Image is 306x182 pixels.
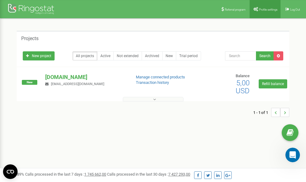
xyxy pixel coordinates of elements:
span: Calls processed in the last 7 days : [25,172,106,177]
a: Active [97,51,114,60]
a: Not extended [113,51,142,60]
a: Trial period [176,51,201,60]
a: All projects [72,51,97,60]
a: Archived [142,51,163,60]
span: Balance [236,74,250,78]
span: Referral program [225,8,246,11]
u: 1 745 662,00 [84,172,106,177]
span: [EMAIL_ADDRESS][DOMAIN_NAME] [51,82,104,86]
span: 1 - 1 of 1 [253,108,271,117]
a: Transaction history [136,80,169,85]
input: Search [225,51,256,60]
iframe: Intercom live chat [285,148,300,162]
a: New [162,51,176,60]
a: New project [23,51,55,60]
span: 5,00 USD [236,79,250,95]
span: Calls processed in the last 30 days : [107,172,190,177]
h5: Projects [21,36,39,41]
a: Manage connected products [136,75,185,79]
span: Profile settings [259,8,277,11]
span: Log Out [290,8,300,11]
u: 7 427 293,00 [168,172,190,177]
p: [DOMAIN_NAME] [45,73,126,81]
button: Search [256,51,274,60]
button: Open CMP widget [3,164,18,179]
span: New [22,80,37,85]
a: Refill balance [259,79,287,88]
nav: ... [253,102,289,123]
